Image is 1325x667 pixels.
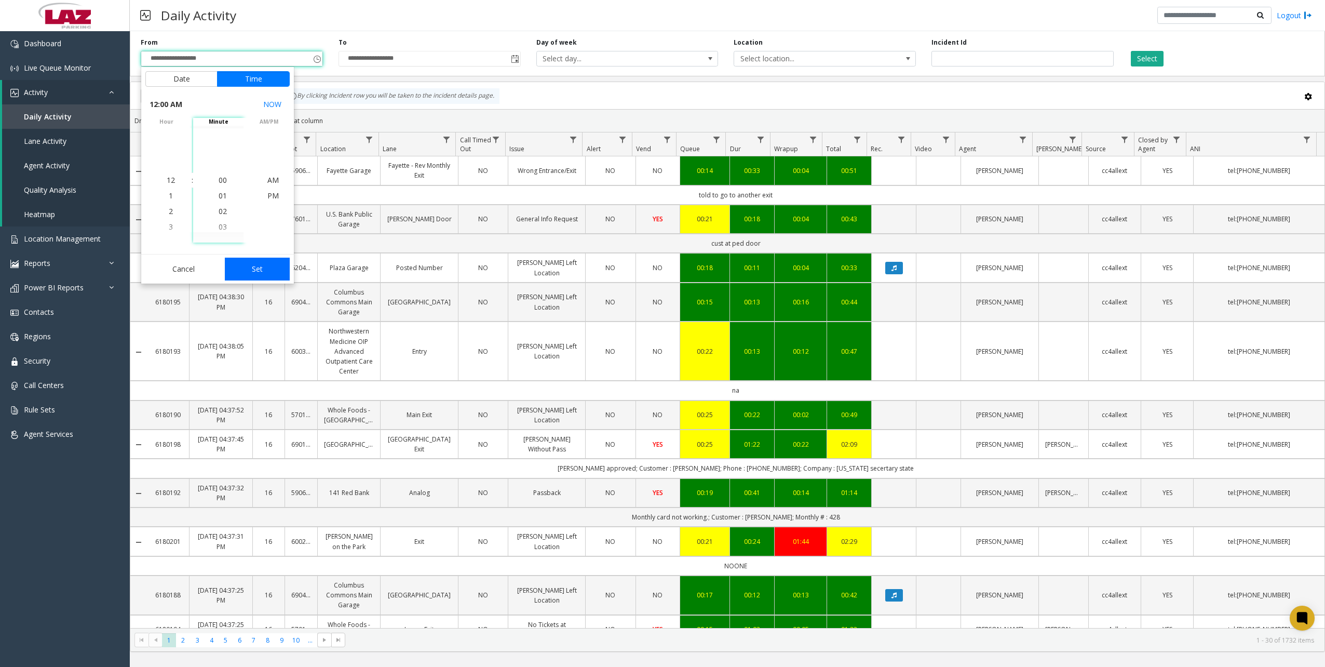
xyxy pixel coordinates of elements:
[642,488,674,498] a: YES
[967,166,1032,176] a: [PERSON_NAME]
[536,38,577,47] label: Day of week
[439,132,453,146] a: Lane Filter Menu
[2,129,130,153] a: Lane Activity
[833,263,865,273] a: 00:33
[465,214,502,224] a: NO
[196,405,246,425] a: [DATE] 04:37:52 PM
[259,95,286,114] button: Select now
[217,71,290,87] button: Time tab
[147,508,1324,527] td: Monthly card not working.; Customer : [PERSON_NAME]; Monthly # : 428
[781,263,820,273] div: 00:04
[141,38,158,47] label: From
[1016,132,1030,146] a: Agent Filter Menu
[1095,297,1134,307] a: cc4allext
[833,537,865,546] div: 02:29
[24,356,50,366] span: Security
[781,214,820,224] div: 00:04
[24,112,72,122] span: Daily Activity
[1147,346,1187,356] a: YES
[10,89,19,97] img: 'icon'
[833,488,865,498] a: 01:14
[387,214,452,224] a: [PERSON_NAME] Door
[140,3,151,28] img: pageIcon
[686,263,723,273] a: 00:18
[2,202,130,226] a: Heatmap
[736,166,768,176] a: 00:33
[324,405,374,425] a: Whole Foods - [GEOGRAPHIC_DATA]
[324,488,374,498] a: 141 Red Bank
[781,346,820,356] div: 00:12
[489,132,503,146] a: Call Timed Out Filter Menu
[734,38,763,47] label: Location
[642,537,674,546] a: NO
[465,166,502,176] a: NO
[515,585,579,605] a: [PERSON_NAME] Left Location
[387,346,452,356] a: Entry
[736,297,768,307] div: 00:13
[653,215,663,223] span: YES
[1095,263,1134,273] a: cc4allext
[196,531,246,551] a: [DATE] 04:37:31 PM
[592,488,629,498] a: NO
[592,537,629,546] a: NO
[291,590,311,600] a: 690412
[1277,10,1312,21] a: Logout
[300,132,314,146] a: Lot Filter Menu
[642,214,674,224] a: YES
[653,537,662,546] span: NO
[781,410,820,420] a: 00:02
[781,488,820,498] a: 00:14
[1200,214,1318,224] a: tel:[PHONE_NUMBER]
[736,537,768,546] a: 00:24
[1045,488,1082,498] a: [PERSON_NAME]
[967,488,1032,498] a: [PERSON_NAME]
[653,410,662,419] span: NO
[324,580,374,610] a: Columbus Commons Main Garage
[2,178,130,202] a: Quality Analysis
[754,132,768,146] a: Dur Filter Menu
[781,297,820,307] div: 00:16
[734,51,879,66] span: Select location...
[24,136,66,146] span: Lane Activity
[196,434,246,454] a: [DATE] 04:37:45 PM
[324,326,374,376] a: Northwestern Medicine OIP Advanced Outpatient Care Center
[967,214,1032,224] a: [PERSON_NAME]
[387,488,452,498] a: Analog
[653,298,662,306] span: NO
[686,214,723,224] a: 00:21
[324,531,374,551] a: [PERSON_NAME] on the Park
[153,297,183,307] a: 6180195
[1162,347,1172,356] span: YES
[736,410,768,420] a: 00:22
[653,488,663,497] span: YES
[387,263,452,273] a: Posted Number
[1304,10,1312,21] img: logout
[196,585,246,605] a: [DATE] 04:37:25 PM
[1147,537,1187,546] a: YES
[642,263,674,273] a: NO
[1162,537,1172,546] span: YES
[339,38,347,47] label: To
[1162,263,1172,272] span: YES
[833,346,865,356] a: 00:47
[967,346,1032,356] a: [PERSON_NAME]
[10,235,19,244] img: 'icon'
[736,346,768,356] a: 00:13
[1147,439,1187,449] a: YES
[686,297,723,307] div: 00:15
[509,51,520,66] span: Toggle popup
[833,439,865,449] div: 02:09
[1170,132,1184,146] a: Closed by Agent Filter Menu
[465,439,502,449] a: NO
[24,258,50,268] span: Reports
[515,214,579,224] a: General Info Request
[686,537,723,546] div: 00:21
[781,439,820,449] div: 00:22
[781,537,820,546] a: 01:44
[387,297,452,307] a: [GEOGRAPHIC_DATA]
[387,161,452,180] a: Fayette - Rev Monthly Exit
[686,346,723,356] a: 00:22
